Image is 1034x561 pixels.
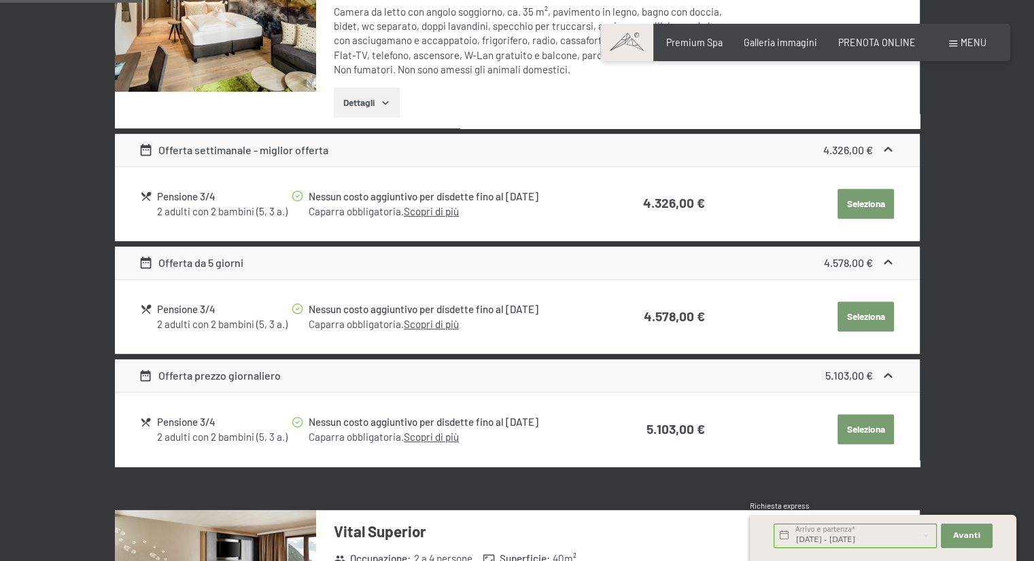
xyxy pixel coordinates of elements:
[139,255,243,271] div: Offerta da 5 giorni
[309,414,591,430] div: Nessun costo aggiuntivo per disdette fino al [DATE]
[666,37,723,48] a: Premium Spa
[824,256,873,269] strong: 4.578,00 €
[825,369,873,382] strong: 5.103,00 €
[404,318,459,330] a: Scopri di più
[309,189,591,204] div: Nessun costo aggiuntivo per disdette fino al [DATE]
[961,37,986,48] span: Menu
[750,501,810,510] span: Richiesta express
[157,204,290,219] div: 2 adulti con 2 bambini (5, 3 a.)
[334,88,400,117] button: Dettagli
[838,189,894,219] button: Seleziona
[309,430,591,444] div: Caparra obbligatoria.
[838,302,894,331] button: Seleziona
[309,317,591,331] div: Caparra obbligatoria.
[334,521,738,542] h3: Vital Superior
[157,189,290,204] div: Pensione 3/4
[157,302,290,317] div: Pensione 3/4
[309,204,591,219] div: Caparra obbligatoria.
[744,37,817,48] a: Galleria immagini
[157,414,290,430] div: Pensione 3/4
[115,359,920,392] div: Offerta prezzo giornaliero5.103,00 €
[334,5,738,77] div: Camera da letto con angolo soggiorno, ca. 35 m², pavimento in legno, bagno con doccia, bidet, wc ...
[643,195,705,211] strong: 4.326,00 €
[941,524,993,548] button: Avanti
[139,367,281,384] div: Offerta prezzo giornaliero
[647,421,705,437] strong: 5.103,00 €
[404,205,459,217] a: Scopri di più
[115,247,920,279] div: Offerta da 5 giorni4.578,00 €
[139,142,328,158] div: Offerta settimanale - miglior offerta
[309,302,591,317] div: Nessun costo aggiuntivo per disdette fino al [DATE]
[823,143,873,156] strong: 4.326,00 €
[838,37,916,48] a: PRENOTA ONLINE
[115,134,920,166] div: Offerta settimanale - miglior offerta4.326,00 €
[953,530,980,541] span: Avanti
[157,430,290,444] div: 2 adulti con 2 bambini (5, 3 a.)
[157,317,290,331] div: 2 adulti con 2 bambini (5, 3 a.)
[838,414,894,444] button: Seleziona
[404,431,459,443] a: Scopri di più
[644,308,705,324] strong: 4.578,00 €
